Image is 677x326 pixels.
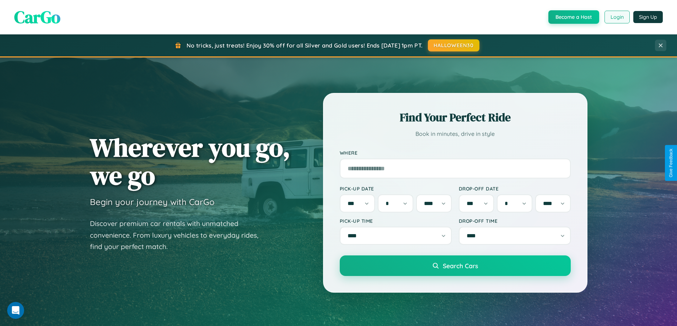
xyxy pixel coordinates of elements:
[14,5,60,29] span: CarGo
[459,186,571,192] label: Drop-off Date
[340,218,452,224] label: Pick-up Time
[428,39,479,51] button: HALLOWEEN30
[90,133,290,189] h1: Wherever you go, we go
[340,110,571,125] h2: Find Your Perfect Ride
[340,186,452,192] label: Pick-up Date
[187,42,423,49] span: No tricks, just treats! Enjoy 30% off for all Silver and Gold users! Ends [DATE] 1pm PT.
[340,150,571,156] label: Where
[459,218,571,224] label: Drop-off Time
[7,302,24,319] iframe: Intercom live chat
[90,197,215,207] h3: Begin your journey with CarGo
[668,149,673,177] div: Give Feedback
[443,262,478,270] span: Search Cars
[340,129,571,139] p: Book in minutes, drive in style
[605,11,630,23] button: Login
[340,255,571,276] button: Search Cars
[548,10,599,24] button: Become a Host
[90,218,268,253] p: Discover premium car rentals with unmatched convenience. From luxury vehicles to everyday rides, ...
[633,11,663,23] button: Sign Up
